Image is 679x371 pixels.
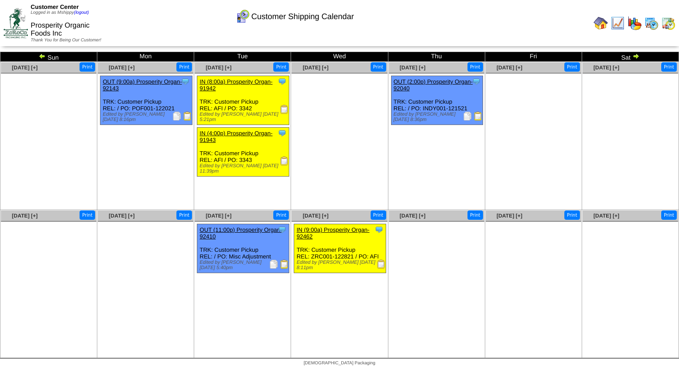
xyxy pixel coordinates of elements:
[31,10,89,15] span: Logged in as Mshippy
[31,4,79,10] span: Customer Center
[627,16,642,30] img: graph.gif
[269,260,278,269] img: Packing Slip
[80,210,95,220] button: Print
[371,62,386,72] button: Print
[280,105,289,114] img: Receiving Document
[661,62,677,72] button: Print
[197,76,289,125] div: TRK: Customer Pickup REL: AFI / PO: 3342
[172,112,181,121] img: Packing Slip
[194,52,291,62] td: Tue
[303,65,328,71] a: [DATE] [+]
[463,112,472,121] img: Packing Slip
[176,62,192,72] button: Print
[278,77,287,86] img: Tooltip
[273,62,289,72] button: Print
[197,128,289,177] div: TRK: Customer Pickup REL: AFI / PO: 3343
[176,210,192,220] button: Print
[371,210,386,220] button: Print
[273,210,289,220] button: Print
[377,260,386,269] img: Receiving Document
[206,65,232,71] a: [DATE] [+]
[97,52,194,62] td: Mon
[200,112,289,122] div: Edited by [PERSON_NAME] [DATE] 5:21pm
[0,52,97,62] td: Sun
[661,210,677,220] button: Print
[4,8,28,38] img: ZoRoCo_Logo(Green%26Foil)%20jpg.webp
[103,78,182,92] a: OUT (9:00a) Prosperity Organ-92143
[109,213,135,219] a: [DATE] [+]
[472,77,481,86] img: Tooltip
[594,65,619,71] a: [DATE] [+]
[296,226,369,240] a: IN (9:00a) Prosperity Organ-92462
[200,130,272,143] a: IN (4:00p) Prosperity Organ-91943
[564,62,580,72] button: Print
[236,9,250,24] img: calendarcustomer.gif
[197,224,289,273] div: TRK: Customer Pickup REL: / PO: Misc Adjustment
[200,163,289,174] div: Edited by [PERSON_NAME] [DATE] 11:39pm
[564,210,580,220] button: Print
[304,361,375,366] span: [DEMOGRAPHIC_DATA] Packaging
[12,65,38,71] a: [DATE] [+]
[31,38,101,43] span: Thank You for Being Our Customer!
[80,62,95,72] button: Print
[661,16,675,30] img: calendarinout.gif
[388,52,485,62] td: Thu
[467,62,483,72] button: Print
[644,16,659,30] img: calendarprod.gif
[181,77,190,86] img: Tooltip
[391,76,483,125] div: TRK: Customer Pickup REL: / PO: INDY001-121521
[394,112,483,122] div: Edited by [PERSON_NAME] [DATE] 8:36pm
[280,260,289,269] img: Bill of Lading
[632,52,639,60] img: arrowright.gif
[103,112,192,122] div: Edited by [PERSON_NAME] [DATE] 8:16pm
[611,16,625,30] img: line_graph.gif
[496,213,522,219] a: [DATE] [+]
[200,260,289,270] div: Edited by [PERSON_NAME] [DATE] 5:40pm
[467,210,483,220] button: Print
[303,213,328,219] a: [DATE] [+]
[251,12,354,21] span: Customer Shipping Calendar
[375,225,383,234] img: Tooltip
[31,22,90,37] span: Prosperity Organic Foods Inc
[74,10,89,15] a: (logout)
[496,65,522,71] a: [DATE] [+]
[39,52,46,60] img: arrowleft.gif
[100,76,192,125] div: TRK: Customer Pickup REL: / PO: POF001-122021
[294,224,386,273] div: TRK: Customer Pickup REL: ZRC001-122821 / PO: AFI
[200,78,272,92] a: IN (8:00a) Prosperity Organ-91942
[12,213,38,219] a: [DATE] [+]
[296,260,386,270] div: Edited by [PERSON_NAME] [DATE] 8:11pm
[109,65,135,71] a: [DATE] [+]
[183,112,192,121] img: Bill of Lading
[399,65,425,71] a: [DATE] [+]
[485,52,582,62] td: Fri
[200,226,282,240] a: OUT (11:00p) Prosperity Organ-92410
[594,213,619,219] a: [DATE] [+]
[394,78,473,92] a: OUT (2:00p) Prosperity Organ-92040
[278,225,287,234] img: Tooltip
[399,213,425,219] a: [DATE] [+]
[206,213,232,219] a: [DATE] [+]
[278,129,287,137] img: Tooltip
[594,16,608,30] img: home.gif
[280,157,289,165] img: Receiving Document
[582,52,679,62] td: Sat
[291,52,388,62] td: Wed
[474,112,483,121] img: Bill of Lading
